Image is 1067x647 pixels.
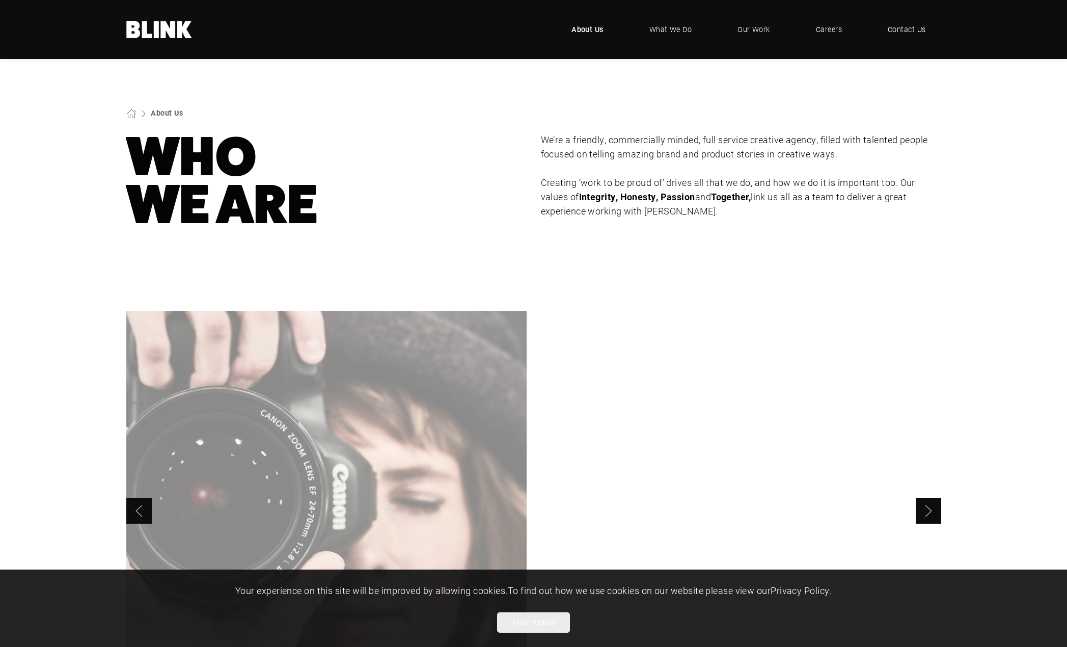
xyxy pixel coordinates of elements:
strong: Integrity, Honesty, Passion [579,191,695,203]
a: Careers [801,14,857,45]
a: About Us [556,14,619,45]
a: Our Work [722,14,785,45]
span: Contact Us [888,24,926,35]
span: About Us [571,24,604,35]
p: We’re a friendly, commercially minded, full service creative agency, filled with talented people ... [541,133,941,161]
a: Next slide [916,498,941,524]
span: What We Do [649,24,692,35]
a: Home [126,21,193,38]
a: What We Do [634,14,707,45]
h1: Who We Are [126,133,527,229]
p: Creating ‘work to be proud of’ drives all that we do, and how we do it is important too. Our valu... [541,176,941,219]
a: Contact Us [872,14,941,45]
a: Privacy Policy [771,584,829,597]
span: Careers [816,24,842,35]
a: Previous slide [126,498,152,524]
span: Your experience on this site will be improved by allowing cookies. To find out how we use cookies... [235,584,832,597]
button: Allow cookies [497,612,570,633]
strong: Together, [711,191,751,203]
span: Our Work [737,24,770,35]
a: About Us [151,108,183,118]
